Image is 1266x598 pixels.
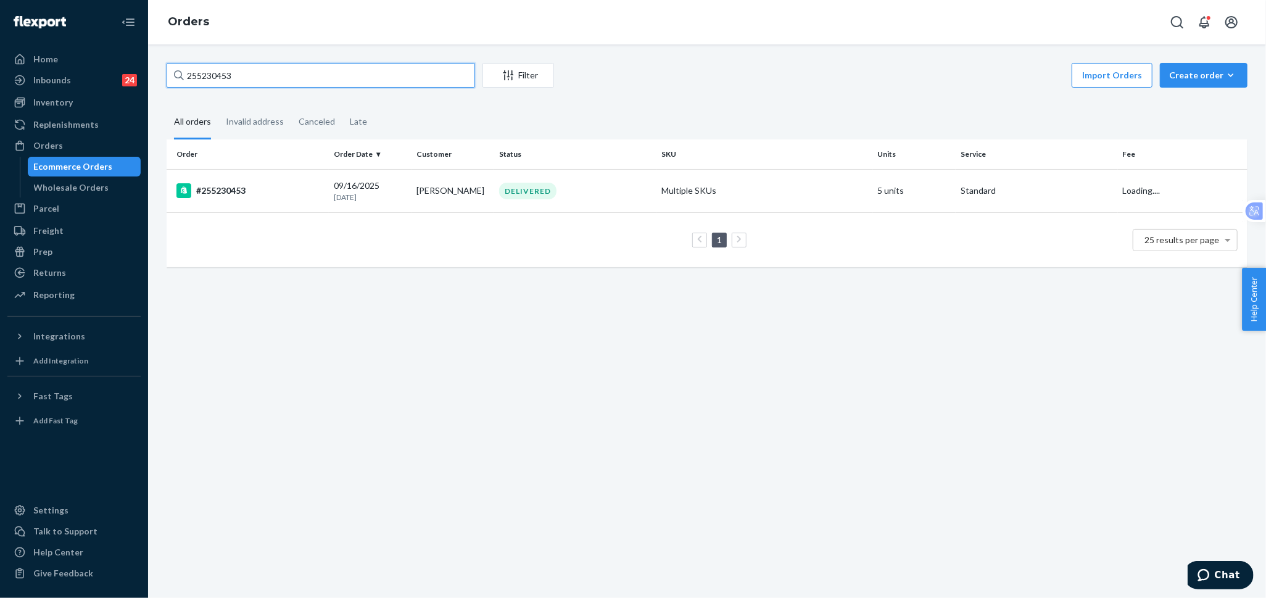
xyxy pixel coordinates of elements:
[7,563,141,583] button: Give Feedback
[483,69,553,81] div: Filter
[873,169,956,212] td: 5 units
[158,4,219,40] ol: breadcrumbs
[299,106,335,138] div: Canceled
[334,180,407,202] div: 09/16/2025
[33,546,83,559] div: Help Center
[416,149,489,159] div: Customer
[956,139,1118,169] th: Service
[33,330,85,343] div: Integrations
[1118,169,1247,212] td: Loading....
[494,139,656,169] th: Status
[33,139,63,152] div: Orders
[1145,235,1220,245] span: 25 results per page
[33,118,99,131] div: Replenishments
[329,139,412,169] th: Order Date
[167,63,475,88] input: Search orders
[499,183,556,199] div: DELIVERED
[33,202,59,215] div: Parcel
[176,183,324,198] div: #255230453
[33,567,93,579] div: Give Feedback
[33,53,58,65] div: Home
[33,96,73,109] div: Inventory
[168,15,209,28] a: Orders
[28,178,141,197] a: Wholesale Orders
[350,106,367,138] div: Late
[7,136,141,156] a: Orders
[7,285,141,305] a: Reporting
[7,326,141,346] button: Integrations
[7,351,141,371] a: Add Integration
[1219,10,1244,35] button: Open account menu
[122,74,137,86] div: 24
[7,115,141,135] a: Replenishments
[656,139,872,169] th: SKU
[1169,69,1238,81] div: Create order
[33,525,97,538] div: Talk to Support
[1242,268,1266,331] button: Help Center
[1160,63,1247,88] button: Create order
[7,93,141,112] a: Inventory
[226,106,284,138] div: Invalid address
[174,106,211,139] div: All orders
[7,49,141,69] a: Home
[1192,10,1217,35] button: Open notifications
[7,542,141,562] a: Help Center
[714,235,724,245] a: Page 1 is your current page
[167,139,329,169] th: Order
[1072,63,1152,88] button: Import Orders
[7,221,141,241] a: Freight
[14,16,66,28] img: Flexport logo
[7,500,141,520] a: Settings
[33,74,71,86] div: Inbounds
[33,289,75,301] div: Reporting
[961,185,1113,197] p: Standard
[7,411,141,431] a: Add Fast Tag
[33,225,64,237] div: Freight
[334,192,407,202] p: [DATE]
[7,263,141,283] a: Returns
[7,521,141,541] button: Talk to Support
[33,246,52,258] div: Prep
[7,386,141,406] button: Fast Tags
[7,70,141,90] a: Inbounds24
[412,169,494,212] td: [PERSON_NAME]
[656,169,872,212] td: Multiple SKUs
[34,160,113,173] div: Ecommerce Orders
[116,10,141,35] button: Close Navigation
[7,199,141,218] a: Parcel
[1188,561,1254,592] iframe: Opens a widget where you can chat to one of our agents
[33,267,66,279] div: Returns
[482,63,554,88] button: Filter
[33,390,73,402] div: Fast Tags
[34,181,109,194] div: Wholesale Orders
[28,157,141,176] a: Ecommerce Orders
[1118,139,1247,169] th: Fee
[1165,10,1189,35] button: Open Search Box
[873,139,956,169] th: Units
[7,242,141,262] a: Prep
[33,355,88,366] div: Add Integration
[33,415,78,426] div: Add Fast Tag
[33,504,68,517] div: Settings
